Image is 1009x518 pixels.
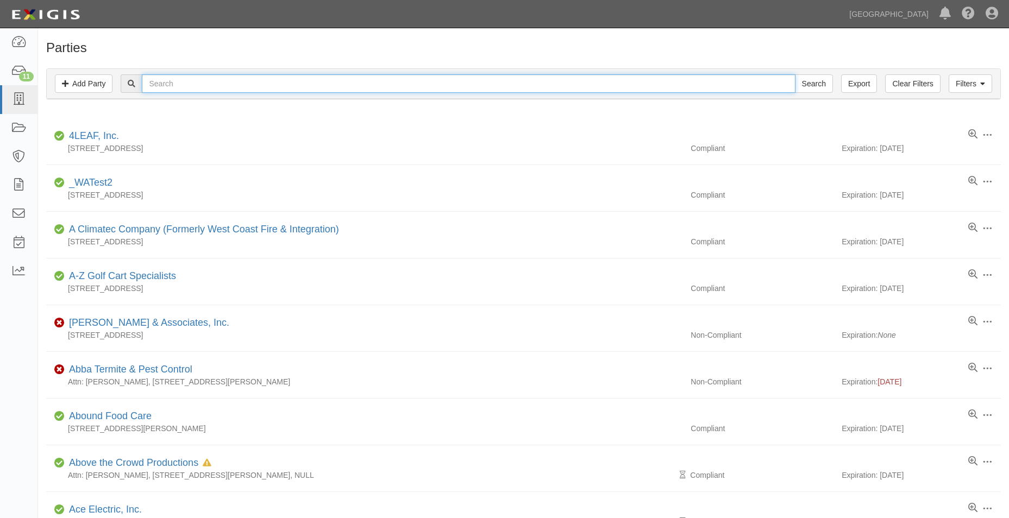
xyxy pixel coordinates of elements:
[682,330,842,340] div: Non-Compliant
[46,423,682,434] div: [STREET_ADDRESS][PERSON_NAME]
[54,273,65,280] i: Compliant
[69,224,339,235] a: A Climatec Company (Formerly West Coast Fire & Integration)
[69,270,176,281] a: A-Z Golf Cart Specialists
[682,423,842,434] div: Compliant
[682,470,842,481] div: Compliant
[682,143,842,154] div: Compliant
[46,143,682,154] div: [STREET_ADDRESS]
[968,363,977,374] a: View results summary
[19,72,34,81] div: 11
[8,5,83,24] img: logo-5460c22ac91f19d4615b14bd174203de0afe785f0fc80cf4dbbc73dc1793850b.png
[968,456,977,467] a: View results summary
[69,130,119,141] a: 4LEAF, Inc.
[69,177,112,188] a: _WATest2
[885,74,940,93] a: Clear Filters
[968,269,977,280] a: View results summary
[680,471,686,479] i: Pending Review
[46,330,682,340] div: [STREET_ADDRESS]
[69,364,192,375] a: Abba Termite & Pest Control
[682,189,842,200] div: Compliant
[968,129,977,140] a: View results summary
[878,331,895,339] i: None
[968,176,977,187] a: View results summary
[54,413,65,420] i: Compliant
[69,317,229,328] a: [PERSON_NAME] & Associates, Inc.
[69,457,198,468] a: Above the Crowd Productions
[842,283,1001,294] div: Expiration: [DATE]
[65,129,119,143] div: 4LEAF, Inc.
[46,283,682,294] div: [STREET_ADDRESS]
[65,456,211,470] div: Above the Crowd Productions
[203,459,211,467] i: In Default since 08/05/2025
[65,316,229,330] div: A.J. Kirkwood & Associates, Inc.
[65,409,152,424] div: Abound Food Care
[46,376,682,387] div: Attn: [PERSON_NAME], [STREET_ADDRESS][PERSON_NAME]
[842,143,1001,154] div: Expiration: [DATE]
[65,363,192,377] div: Abba Termite & Pest Control
[842,236,1001,247] div: Expiration: [DATE]
[949,74,992,93] a: Filters
[65,223,339,237] div: A Climatec Company (Formerly West Coast Fire & Integration)
[54,179,65,187] i: Compliant
[54,226,65,233] i: Compliant
[878,377,901,386] span: [DATE]
[55,74,112,93] a: Add Party
[54,459,65,467] i: Compliant
[842,189,1001,200] div: Expiration: [DATE]
[46,470,682,481] div: Attn: [PERSON_NAME], [STREET_ADDRESS][PERSON_NAME], NULL
[54,506,65,514] i: Compliant
[968,409,977,420] a: View results summary
[65,503,142,517] div: Ace Electric, Inc.
[842,423,1001,434] div: Expiration: [DATE]
[968,503,977,514] a: View results summary
[962,8,975,21] i: Help Center - Complianz
[69,410,152,421] a: Abound Food Care
[842,330,1001,340] div: Expiration:
[54,132,65,140] i: Compliant
[46,41,1001,55] h1: Parties
[46,236,682,247] div: [STREET_ADDRESS]
[65,269,176,283] div: A-Z Golf Cart Specialists
[844,3,934,25] a: [GEOGRAPHIC_DATA]
[968,316,977,327] a: View results summary
[46,189,682,200] div: [STREET_ADDRESS]
[682,376,842,387] div: Non-Compliant
[682,236,842,247] div: Compliant
[54,366,65,374] i: Non-Compliant
[65,176,112,190] div: _WATest2
[842,470,1001,481] div: Expiration: [DATE]
[795,74,833,93] input: Search
[841,74,877,93] a: Export
[682,283,842,294] div: Compliant
[69,504,142,515] a: Ace Electric, Inc.
[842,376,1001,387] div: Expiration:
[54,319,65,327] i: Non-Compliant
[968,223,977,233] a: View results summary
[142,74,795,93] input: Search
